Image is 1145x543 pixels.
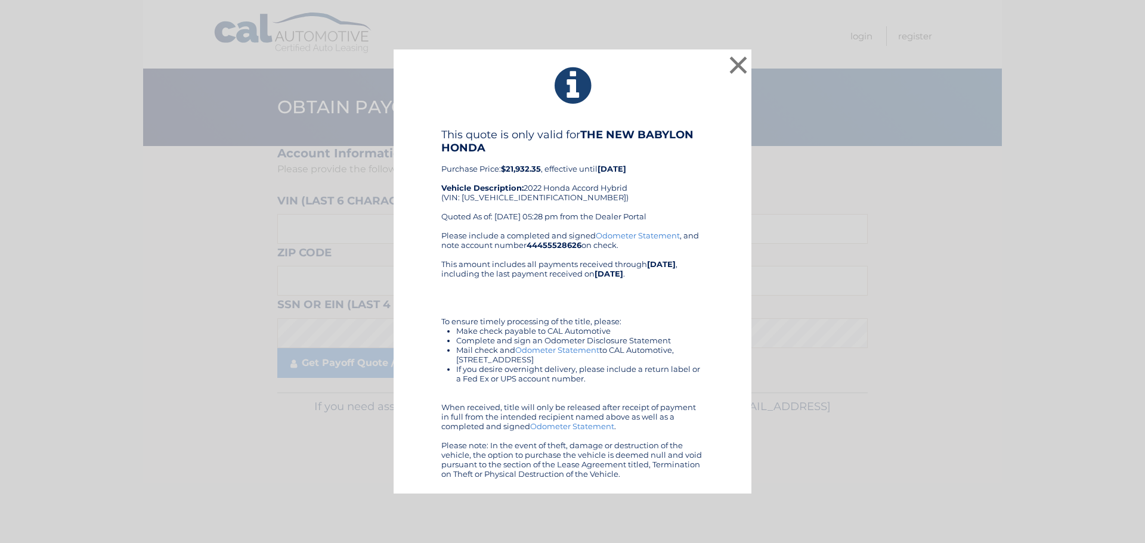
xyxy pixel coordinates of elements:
[441,128,704,154] h4: This quote is only valid for
[530,421,614,431] a: Odometer Statement
[501,164,541,173] b: $21,932.35
[726,53,750,77] button: ×
[441,231,704,479] div: Please include a completed and signed , and note account number on check. This amount includes al...
[441,128,704,231] div: Purchase Price: , effective until 2022 Honda Accord Hybrid (VIN: [US_VEHICLE_IDENTIFICATION_NUMBE...
[456,364,704,383] li: If you desire overnight delivery, please include a return label or a Fed Ex or UPS account number.
[456,336,704,345] li: Complete and sign an Odometer Disclosure Statement
[595,269,623,278] b: [DATE]
[598,164,626,173] b: [DATE]
[441,128,694,154] b: THE NEW BABYLON HONDA
[515,345,599,355] a: Odometer Statement
[441,183,524,193] strong: Vehicle Description:
[596,231,680,240] a: Odometer Statement
[456,326,704,336] li: Make check payable to CAL Automotive
[456,345,704,364] li: Mail check and to CAL Automotive, [STREET_ADDRESS]
[647,259,676,269] b: [DATE]
[527,240,581,250] b: 44455528626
